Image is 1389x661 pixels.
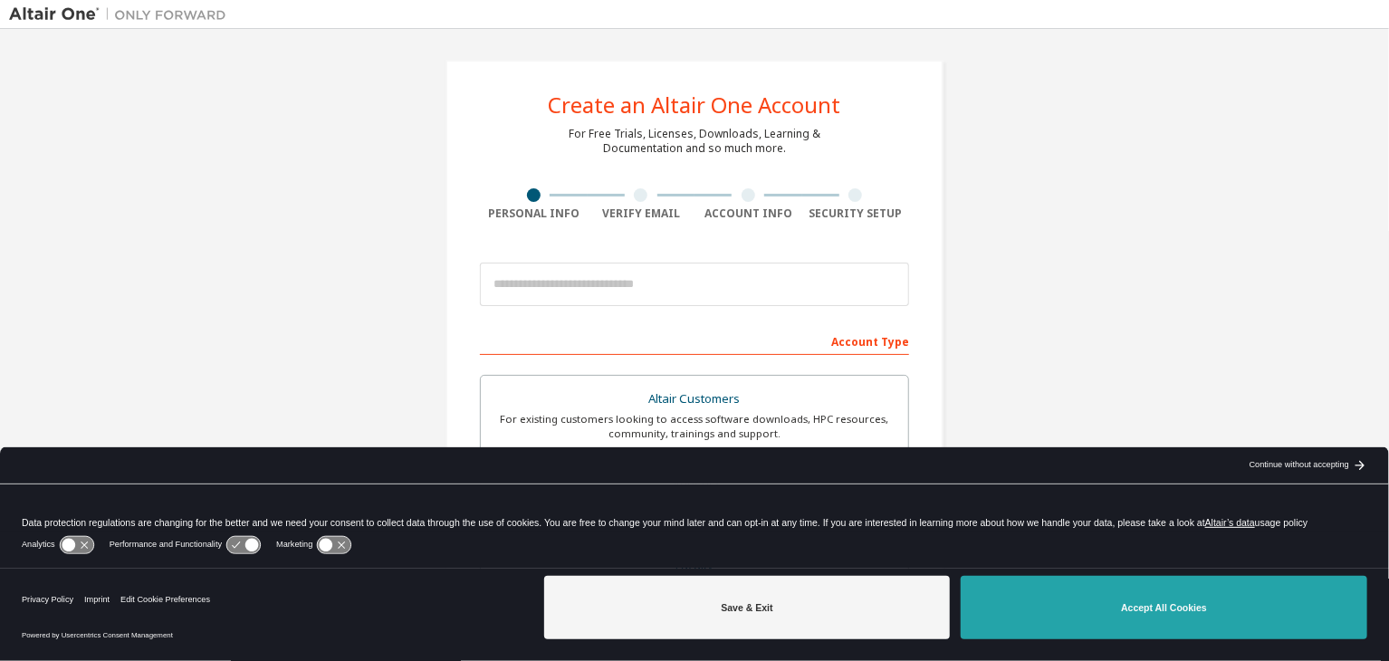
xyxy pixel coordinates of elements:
[9,5,235,24] img: Altair One
[480,206,588,221] div: Personal Info
[492,412,897,441] div: For existing customers looking to access software downloads, HPC resources, community, trainings ...
[492,387,897,412] div: Altair Customers
[569,127,820,156] div: For Free Trials, Licenses, Downloads, Learning & Documentation and so much more.
[480,326,909,355] div: Account Type
[802,206,910,221] div: Security Setup
[549,94,841,116] div: Create an Altair One Account
[588,206,695,221] div: Verify Email
[694,206,802,221] div: Account Info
